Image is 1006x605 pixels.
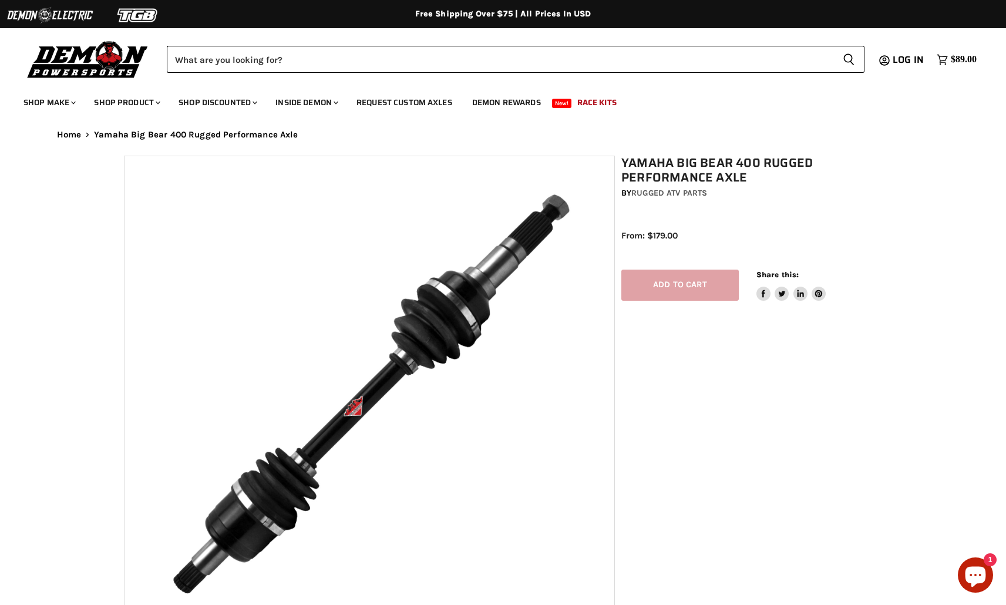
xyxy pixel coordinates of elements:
a: Request Custom Axles [348,90,461,115]
h1: Yamaha Big Bear 400 Rugged Performance Axle [621,156,889,185]
a: Shop Make [15,90,83,115]
a: Race Kits [568,90,625,115]
input: Search [167,46,833,73]
span: Share this: [756,270,799,279]
a: Log in [887,55,931,65]
span: From: $179.00 [621,230,678,241]
a: Shop Discounted [170,90,264,115]
ul: Main menu [15,86,974,115]
form: Product [167,46,864,73]
img: Demon Electric Logo 2 [6,4,94,26]
img: Demon Powersports [23,38,152,80]
button: Search [833,46,864,73]
span: Log in [893,52,924,67]
a: Rugged ATV Parts [631,188,707,198]
span: Yamaha Big Bear 400 Rugged Performance Axle [94,130,298,140]
nav: Breadcrumbs [33,130,973,140]
inbox-online-store-chat: Shopify online store chat [954,557,997,596]
a: Inside Demon [267,90,345,115]
div: by [621,187,889,200]
a: Demon Rewards [463,90,550,115]
span: $89.00 [951,54,977,65]
span: New! [552,99,572,108]
aside: Share this: [756,270,826,301]
img: TGB Logo 2 [94,4,182,26]
a: $89.00 [931,51,983,68]
a: Shop Product [85,90,167,115]
a: Home [57,130,82,140]
div: Free Shipping Over $75 | All Prices In USD [33,9,973,19]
